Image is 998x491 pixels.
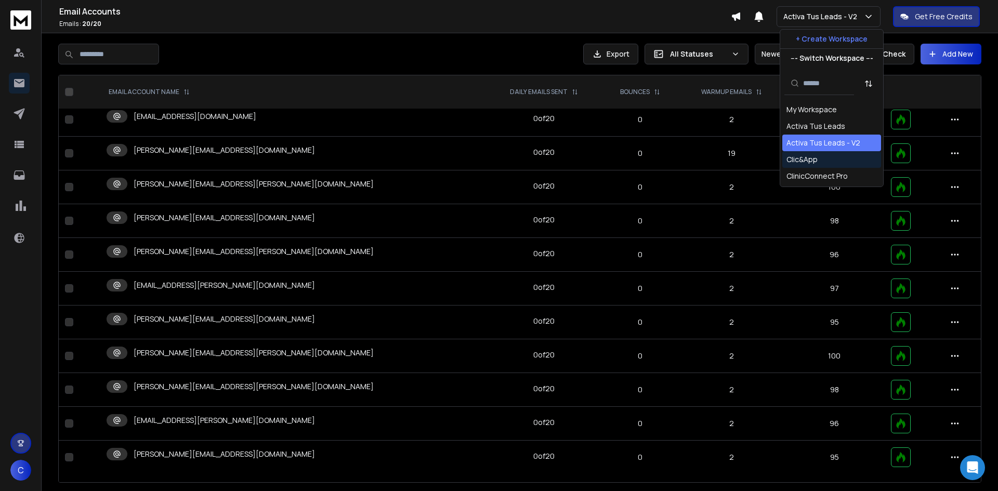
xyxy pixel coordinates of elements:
[608,452,673,462] p: 0
[134,111,256,122] p: [EMAIL_ADDRESS][DOMAIN_NAME]
[134,213,315,223] p: [PERSON_NAME][EMAIL_ADDRESS][DOMAIN_NAME]
[533,215,555,225] div: 0 of 20
[679,441,784,474] td: 2
[679,103,784,137] td: 2
[134,314,315,324] p: [PERSON_NAME][EMAIL_ADDRESS][DOMAIN_NAME]
[679,238,784,272] td: 2
[780,30,883,48] button: + Create Workspace
[533,383,555,394] div: 0 of 20
[620,88,650,96] p: BOUNCES
[784,238,885,272] td: 96
[701,88,752,96] p: WARMUP EMAILS
[791,53,873,63] p: --- Switch Workspace ---
[786,138,860,148] div: Activa Tus Leads - V2
[679,373,784,407] td: 2
[533,248,555,259] div: 0 of 20
[679,170,784,204] td: 2
[679,407,784,441] td: 2
[608,317,673,327] p: 0
[796,34,868,44] p: + Create Workspace
[915,11,973,22] p: Get Free Credits
[783,11,861,22] p: Activa Tus Leads - V2
[533,451,555,461] div: 0 of 20
[679,137,784,170] td: 19
[960,455,985,480] div: Open Intercom Messenger
[608,114,673,125] p: 0
[679,204,784,238] td: 2
[784,407,885,441] td: 96
[510,88,568,96] p: DAILY EMAILS SENT
[608,283,673,294] p: 0
[786,154,818,165] div: Clic&App
[784,373,885,407] td: 98
[858,73,879,94] button: Sort by Sort A-Z
[921,44,981,64] button: Add New
[784,306,885,339] td: 95
[679,306,784,339] td: 2
[679,339,784,373] td: 2
[608,182,673,192] p: 0
[533,181,555,191] div: 0 of 20
[82,19,101,28] span: 20 / 20
[134,246,374,257] p: [PERSON_NAME][EMAIL_ADDRESS][PERSON_NAME][DOMAIN_NAME]
[533,350,555,360] div: 0 of 20
[784,170,885,204] td: 100
[608,418,673,429] p: 0
[134,179,374,189] p: [PERSON_NAME][EMAIL_ADDRESS][PERSON_NAME][DOMAIN_NAME]
[10,460,31,481] button: C
[533,417,555,428] div: 0 of 20
[608,216,673,226] p: 0
[786,171,848,181] div: ClinicConnect Pro
[608,249,673,260] p: 0
[608,351,673,361] p: 0
[10,10,31,30] img: logo
[679,272,784,306] td: 2
[755,44,822,64] button: Newest
[784,441,885,474] td: 95
[59,20,731,28] p: Emails :
[533,113,555,124] div: 0 of 20
[784,204,885,238] td: 98
[784,272,885,306] td: 97
[134,415,315,426] p: [EMAIL_ADDRESS][PERSON_NAME][DOMAIN_NAME]
[583,44,638,64] button: Export
[786,104,837,115] div: My Workspace
[59,5,731,18] h1: Email Accounts
[109,88,190,96] div: EMAIL ACCOUNT NAME
[533,147,555,157] div: 0 of 20
[608,384,673,395] p: 0
[533,282,555,293] div: 0 of 20
[134,348,374,358] p: [PERSON_NAME][EMAIL_ADDRESS][PERSON_NAME][DOMAIN_NAME]
[670,49,727,59] p: All Statuses
[608,148,673,158] p: 0
[893,6,980,27] button: Get Free Credits
[786,121,845,131] div: Activa Tus Leads
[134,449,315,459] p: [PERSON_NAME][EMAIL_ADDRESS][DOMAIN_NAME]
[784,339,885,373] td: 100
[134,381,374,392] p: [PERSON_NAME][EMAIL_ADDRESS][PERSON_NAME][DOMAIN_NAME]
[134,145,315,155] p: [PERSON_NAME][EMAIL_ADDRESS][DOMAIN_NAME]
[533,316,555,326] div: 0 of 20
[134,280,315,290] p: [EMAIL_ADDRESS][PERSON_NAME][DOMAIN_NAME]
